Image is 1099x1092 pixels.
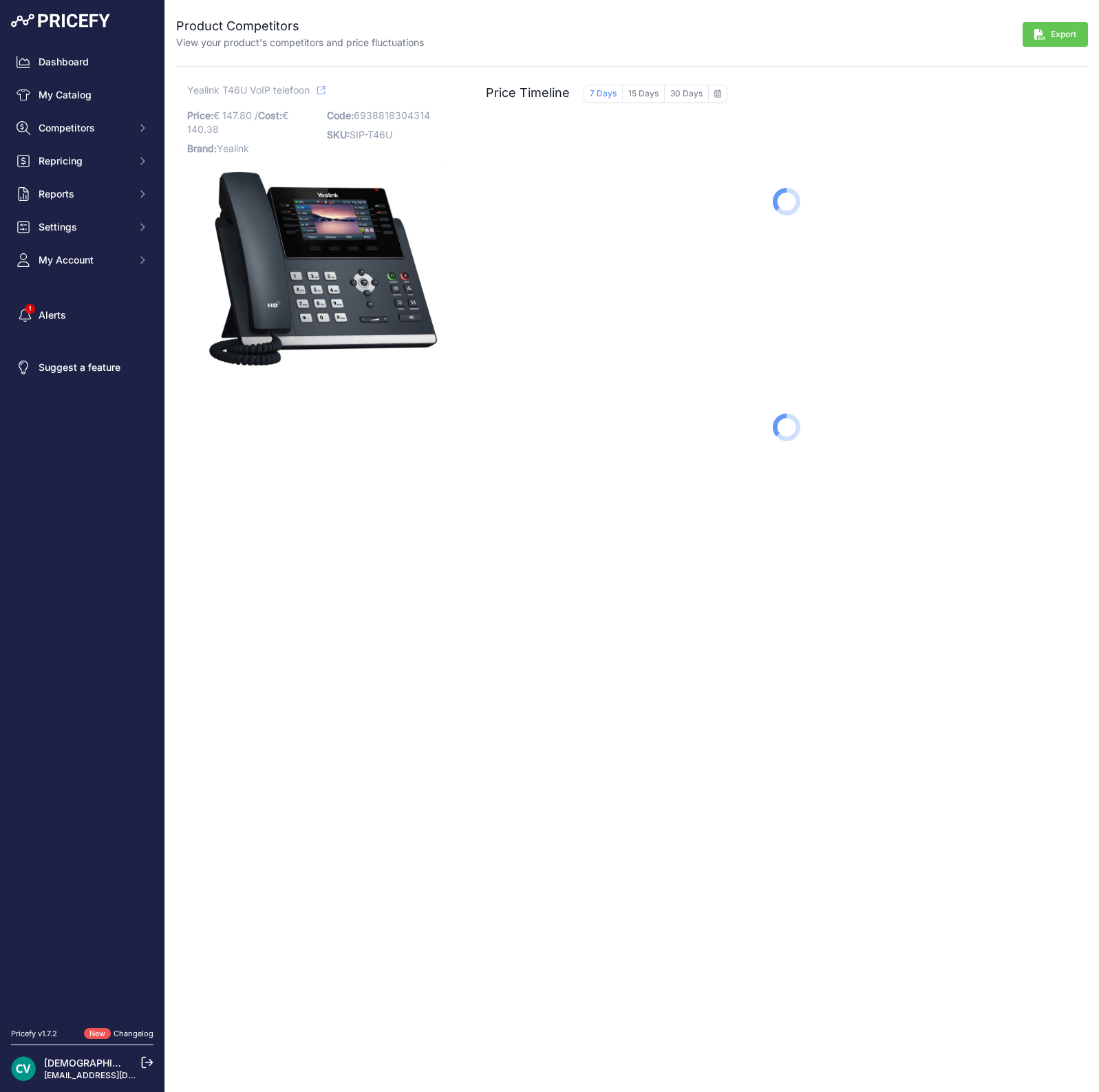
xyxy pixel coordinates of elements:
button: Settings [11,215,153,239]
span: Cost: [258,109,282,121]
img: Pricefy Logo [11,14,110,28]
span: Code: [327,109,354,121]
button: My Account [11,248,153,272]
span: Reports [39,187,129,201]
button: Reports [11,182,153,206]
span: Competitors [39,121,129,135]
button: Export [1023,22,1088,47]
h2: Price Timeline [486,83,570,103]
span: My Account [39,253,129,267]
h2: Product Competitors [176,17,424,36]
a: Alerts [11,303,153,328]
a: [EMAIL_ADDRESS][DOMAIN_NAME] [44,1070,188,1080]
p: Yealink [187,139,319,158]
span: Repricing [39,154,129,168]
a: Changelog [114,1029,153,1038]
span: Price: [187,109,213,121]
span: Brand: [187,142,217,154]
button: Repricing [11,149,153,173]
a: Dashboard [11,50,153,74]
span: New [84,1028,111,1040]
span: Yealink T46U VoIP telefoon [187,81,310,98]
a: [DEMOGRAPHIC_DATA][PERSON_NAME] der ree [DEMOGRAPHIC_DATA] [44,1057,374,1069]
nav: Sidebar [11,50,153,1011]
p: View your product's competitors and price fluctuations [176,36,424,50]
button: 15 Days [623,85,665,103]
button: 30 Days [665,85,708,103]
span: SKU: [327,129,350,140]
a: My Catalog [11,83,153,107]
div: Pricefy v1.7.2 [11,1028,57,1040]
p: € 147.80 / € 140.38 [187,106,319,139]
button: Competitors [11,116,153,140]
p: 6938818304314 [327,106,458,125]
button: 7 Days [584,85,623,103]
span: Settings [39,220,129,234]
p: SIP-T46U [327,125,458,144]
a: Suggest a feature [11,355,153,380]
